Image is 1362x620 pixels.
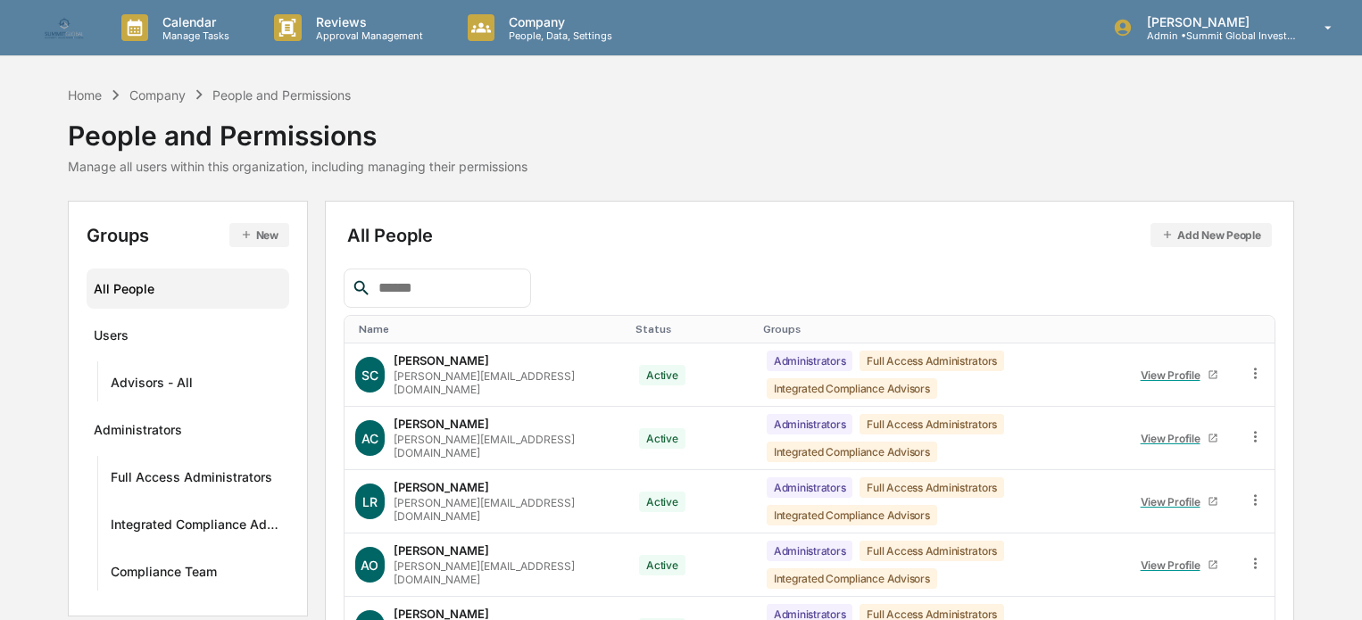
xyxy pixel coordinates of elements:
div: View Profile [1141,368,1208,382]
div: All People [347,223,1272,247]
p: Calendar [148,14,238,29]
div: Full Access Administrators [111,469,272,491]
div: Active [639,428,685,449]
p: People, Data, Settings [494,29,621,42]
button: New [229,223,289,247]
div: [PERSON_NAME] [394,353,489,368]
a: View Profile [1133,361,1225,389]
div: Full Access Administrators [860,541,1004,561]
p: [PERSON_NAME] [1133,14,1299,29]
div: Integrated Compliance Advisors [767,378,937,399]
p: Approval Management [302,29,432,42]
div: Administrators [94,422,182,443]
div: Administrators [767,351,853,371]
button: Add New People [1150,223,1272,247]
a: View Profile [1133,488,1225,516]
div: Toggle SortBy [1250,323,1267,335]
div: Active [639,365,685,385]
div: Groups [87,223,289,247]
div: Full Access Administrators [860,351,1004,371]
div: View Profile [1141,558,1208,572]
div: [PERSON_NAME] [394,417,489,431]
div: People and Permissions [68,105,527,152]
div: Active [639,555,685,575]
p: Admin • Summit Global Investments [1133,29,1299,42]
a: View Profile [1133,551,1225,579]
div: [PERSON_NAME] [394,543,489,558]
span: SC [361,368,378,383]
div: Administrators [767,541,853,561]
div: Integrated Compliance Advisors [767,568,937,589]
img: logo [43,14,86,41]
div: Administrators [767,414,853,434]
iframe: Open customer support [1305,561,1353,609]
p: Company [494,14,621,29]
div: Full Access Administrators [860,414,1004,434]
span: AC [361,431,378,446]
p: Manage Tasks [148,29,238,42]
div: [PERSON_NAME][EMAIL_ADDRESS][DOMAIN_NAME] [394,433,618,459]
div: View Profile [1141,432,1208,445]
span: LR [362,494,378,509]
div: Toggle SortBy [635,323,749,335]
div: All People [94,274,282,303]
div: Full Access Administrators [860,477,1004,498]
a: View Profile [1133,425,1225,452]
div: Company [129,87,186,103]
div: Integrated Compliance Advisors [767,505,937,525]
div: [PERSON_NAME][EMAIL_ADDRESS][DOMAIN_NAME] [394,496,618,523]
div: Manage all users within this organization, including managing their permissions [68,159,527,174]
span: AO [361,558,378,573]
div: View Profile [1141,495,1208,508]
div: People and Permissions [212,87,351,103]
div: Toggle SortBy [763,323,1115,335]
div: Integrated Compliance Advisors [111,517,282,538]
div: Integrated Compliance Advisors [767,442,937,462]
div: [PERSON_NAME][EMAIL_ADDRESS][DOMAIN_NAME] [394,369,618,396]
div: Advisors - All [111,375,193,396]
div: Active [639,492,685,512]
p: Reviews [302,14,432,29]
div: Users [94,327,129,349]
div: Administrators [767,477,853,498]
div: [PERSON_NAME] [394,480,489,494]
div: [PERSON_NAME][EMAIL_ADDRESS][DOMAIN_NAME] [394,559,618,586]
div: Compliance Team [111,564,217,585]
div: Toggle SortBy [359,323,621,335]
div: Toggle SortBy [1129,323,1229,335]
div: Home [68,87,102,103]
